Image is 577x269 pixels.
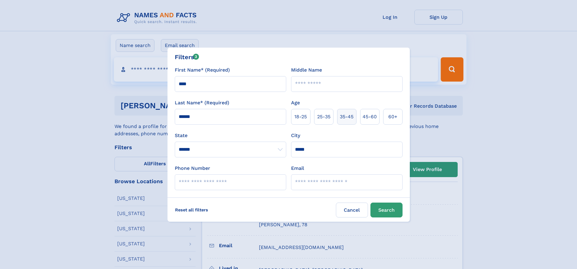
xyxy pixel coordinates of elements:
label: City [291,132,300,139]
label: First Name* (Required) [175,66,230,74]
label: Age [291,99,300,106]
div: Filters [175,52,199,62]
button: Search [370,203,403,217]
label: State [175,132,286,139]
label: Cancel [336,203,368,217]
span: 60+ [388,113,397,120]
span: 45‑60 [363,113,377,120]
label: Middle Name [291,66,322,74]
span: 18‑25 [294,113,307,120]
label: Phone Number [175,165,210,172]
label: Reset all filters [171,203,212,217]
span: 35‑45 [340,113,353,120]
span: 25‑35 [317,113,330,120]
label: Email [291,165,304,172]
label: Last Name* (Required) [175,99,229,106]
